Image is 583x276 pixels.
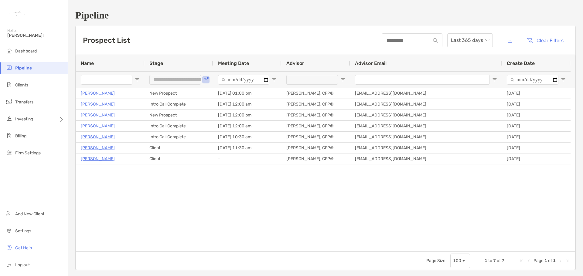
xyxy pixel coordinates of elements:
[350,99,502,109] div: [EMAIL_ADDRESS][DOMAIN_NAME]
[145,88,213,99] div: New Prospect
[451,34,489,47] span: Last 365 days
[272,77,277,82] button: Open Filter Menu
[493,258,496,263] span: 7
[5,64,13,71] img: pipeline icon
[355,75,490,85] input: Advisor Email Filter Input
[145,121,213,131] div: Intro Call Complete
[553,258,556,263] span: 1
[218,60,249,66] span: Meeting Date
[507,75,558,85] input: Create Date Filter Input
[149,60,163,66] span: Stage
[5,98,13,105] img: transfers icon
[81,133,115,141] a: [PERSON_NAME]
[81,122,115,130] a: [PERSON_NAME]
[5,115,13,122] img: investing icon
[81,144,115,152] a: [PERSON_NAME]
[145,110,213,120] div: New Prospect
[145,143,213,153] div: Client
[15,116,33,122] span: Investing
[502,88,571,99] div: [DATE]
[213,143,281,153] div: [DATE] 11:30 am
[15,133,26,139] span: Billing
[15,262,30,268] span: Log out
[558,258,563,263] div: Next Page
[81,155,115,163] p: [PERSON_NAME]
[7,33,64,38] span: [PERSON_NAME]!
[5,210,13,217] img: add_new_client icon
[135,77,140,82] button: Open Filter Menu
[281,143,350,153] div: [PERSON_NAME], CFP®
[350,132,502,142] div: [EMAIL_ADDRESS][DOMAIN_NAME]
[15,99,33,105] span: Transfers
[75,10,576,21] h1: Pipeline
[81,60,94,66] span: Name
[7,2,29,24] img: Zoe Logo
[497,258,501,263] span: of
[350,121,502,131] div: [EMAIL_ADDRESS][DOMAIN_NAME]
[450,254,470,268] div: Page Size
[281,99,350,109] div: [PERSON_NAME], CFP®
[5,149,13,156] img: firm-settings icon
[350,153,502,164] div: [EMAIL_ADDRESS][DOMAIN_NAME]
[281,110,350,120] div: [PERSON_NAME], CFP®
[83,36,130,45] h3: Prospect List
[350,143,502,153] div: [EMAIL_ADDRESS][DOMAIN_NAME]
[281,88,350,99] div: [PERSON_NAME], CFP®
[485,258,487,263] span: 1
[502,258,504,263] span: 7
[81,75,132,85] input: Name Filter Input
[502,110,571,120] div: [DATE]
[502,143,571,153] div: [DATE]
[350,110,502,120] div: [EMAIL_ADDRESS][DOMAIN_NAME]
[355,60,387,66] span: Advisor Email
[565,258,570,263] div: Last Page
[492,77,497,82] button: Open Filter Menu
[548,258,552,263] span: of
[15,228,31,234] span: Settings
[5,261,13,268] img: logout icon
[453,258,461,263] div: 100
[15,82,28,88] span: Clients
[15,49,37,54] span: Dashboard
[145,153,213,164] div: Client
[81,100,115,108] a: [PERSON_NAME]
[526,258,531,263] div: Previous Page
[502,99,571,109] div: [DATE]
[5,81,13,88] img: clients icon
[519,258,524,263] div: First Page
[340,77,345,82] button: Open Filter Menu
[5,47,13,54] img: dashboard icon
[350,88,502,99] div: [EMAIL_ADDRESS][DOMAIN_NAME]
[15,66,32,71] span: Pipeline
[218,75,269,85] input: Meeting Date Filter Input
[213,153,281,164] div: -
[534,258,544,263] span: Page
[81,111,115,119] p: [PERSON_NAME]
[561,77,566,82] button: Open Filter Menu
[213,99,281,109] div: [DATE] 12:00 am
[213,88,281,99] div: [DATE] 01:00 pm
[286,60,304,66] span: Advisor
[281,132,350,142] div: [PERSON_NAME], CFP®
[15,211,44,217] span: Add New Client
[502,132,571,142] div: [DATE]
[15,245,32,251] span: Get Help
[15,150,41,156] span: Firm Settings
[281,121,350,131] div: [PERSON_NAME], CFP®
[522,34,568,47] button: Clear Filters
[281,153,350,164] div: [PERSON_NAME], CFP®
[5,132,13,139] img: billing icon
[502,153,571,164] div: [DATE]
[433,38,438,43] img: input icon
[507,60,535,66] span: Create Date
[145,99,213,109] div: Intro Call Complete
[213,132,281,142] div: [DATE] 10:30 am
[544,258,547,263] span: 1
[213,110,281,120] div: [DATE] 12:00 pm
[502,121,571,131] div: [DATE]
[203,77,208,82] button: Open Filter Menu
